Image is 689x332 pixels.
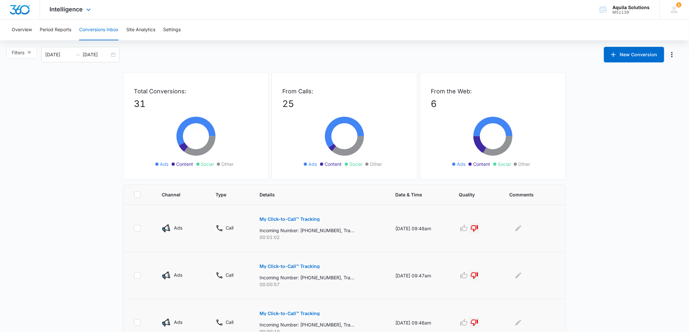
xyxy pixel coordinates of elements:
span: Ads [160,161,168,167]
p: Ads [174,319,183,325]
p: From Calls: [282,87,407,96]
p: Call [226,272,233,278]
span: swap-right [75,52,80,57]
span: to [75,52,80,57]
p: Incoming Number: [PHONE_NUMBER], Tracking Number: [PHONE_NUMBER], Ring To: [PHONE_NUMBER], Caller... [260,321,354,328]
button: Site Analytics [126,20,155,40]
span: Comments [509,191,546,198]
p: 00:01:02 [260,234,380,241]
p: From the Web: [431,87,555,96]
button: Settings [163,20,181,40]
span: Content [325,161,342,167]
div: account id [613,10,650,15]
span: Other [370,161,382,167]
p: Total Conversions: [134,87,258,96]
td: [DATE] 09:47am [387,252,451,299]
span: Social [201,161,214,167]
span: 1 [676,2,682,7]
td: [DATE] 09:48am [387,205,451,252]
input: Start date [45,51,72,58]
p: My Click-to-Call™ Tracking [260,217,320,221]
span: Social [349,161,362,167]
p: My Click-to-Call™ Tracking [260,311,320,316]
button: Filters [7,47,37,59]
span: Ads [308,161,317,167]
p: Ads [174,224,183,231]
span: Date & Time [395,191,434,198]
span: Quality [459,191,484,198]
span: Content [473,161,490,167]
span: Other [518,161,530,167]
p: Incoming Number: [PHONE_NUMBER], Tracking Number: [PHONE_NUMBER], Ring To: [PHONE_NUMBER], Caller... [260,227,354,234]
button: Edit Comments [513,317,524,328]
p: 25 [282,97,407,111]
button: Manage Numbers [667,49,677,60]
button: New Conversion [604,47,664,62]
p: Call [226,319,233,325]
button: Overview [12,20,32,40]
p: Incoming Number: [PHONE_NUMBER], Tracking Number: [PHONE_NUMBER], Ring To: [PHONE_NUMBER], Caller... [260,274,354,281]
button: My Click-to-Call™ Tracking [260,211,320,227]
p: My Click-to-Call™ Tracking [260,264,320,269]
span: Content [176,161,193,167]
span: Other [221,161,233,167]
span: Details [260,191,370,198]
span: Type [216,191,234,198]
span: Ads [457,161,465,167]
button: Period Reports [40,20,71,40]
p: Call [226,224,233,231]
span: Filters [12,49,24,56]
p: 31 [134,97,258,111]
span: Social [498,161,511,167]
span: Intelligence [50,6,83,13]
p: Ads [174,272,183,278]
button: My Click-to-Call™ Tracking [260,259,320,274]
button: Edit Comments [513,223,524,233]
p: 00:00:57 [260,281,380,288]
button: Edit Comments [513,270,524,281]
button: Conversions Inbox [79,20,119,40]
div: account name [613,5,650,10]
button: My Click-to-Call™ Tracking [260,306,320,321]
input: End date [83,51,110,58]
span: Channel [162,191,191,198]
p: 6 [431,97,555,111]
div: notifications count [676,2,682,7]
